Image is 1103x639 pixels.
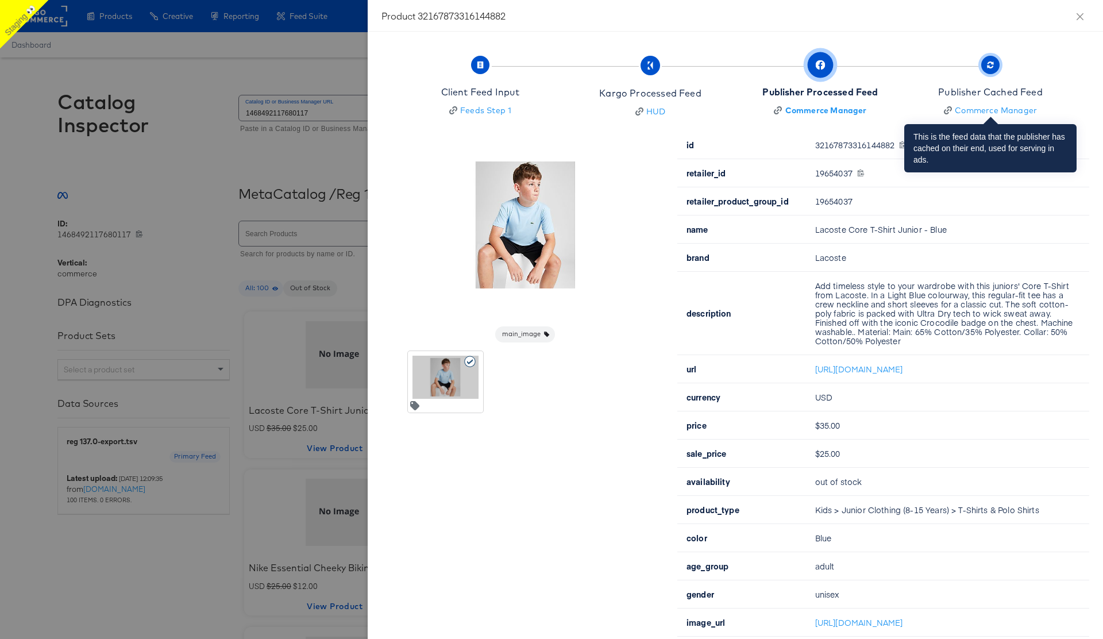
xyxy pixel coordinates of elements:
button: Publisher Processed FeedCommerce Manager [731,45,910,130]
b: name [687,224,708,235]
b: color [687,532,707,544]
span: main_image [495,330,555,339]
td: Blue [806,524,1089,552]
a: Commerce Manager [938,105,1043,116]
b: id [687,139,694,151]
a: Commerce Manager [762,105,878,116]
div: Commerce Manager [955,105,1037,116]
div: 19654037 [815,168,1075,178]
div: Publisher Cached Feed [938,86,1043,99]
td: out of stock [806,468,1089,496]
td: $35.00 [806,411,1089,440]
div: Product 32167873316144882 [381,9,1089,22]
b: availability [687,476,730,487]
div: Commerce Manager [785,105,867,116]
td: 19654037 [806,187,1089,215]
a: Feeds Step 1 [441,105,520,116]
button: Publisher Cached FeedCommerce Manager [901,45,1080,130]
div: Publisher Processed Feed [762,86,878,99]
b: retailer_product_group_id [687,195,789,207]
b: currency [687,391,720,403]
div: 32167873316144882 [815,140,1075,149]
td: USD [806,383,1089,411]
b: image_url [687,617,725,628]
b: sale_price [687,448,727,459]
td: adult [806,552,1089,580]
button: Client Feed InputFeeds Step 1 [391,45,570,130]
b: price [687,419,707,431]
td: Lacoste Core T-Shirt Junior - Blue [806,215,1089,244]
a: [URL][DOMAIN_NAME] [815,617,903,628]
div: Kargo Processed Feed [599,87,701,100]
b: url [687,363,696,375]
div: Client Feed Input [441,86,520,99]
a: [URL][DOMAIN_NAME] [815,363,903,375]
td: Lacoste [806,244,1089,272]
div: Feeds Step 1 [460,105,511,116]
b: brand [687,252,709,263]
td: Kids > Junior Clothing (8-15 Years) > T-Shirts & Polo Shirts [806,496,1089,524]
b: product_type [687,504,739,515]
b: description [687,307,731,319]
b: retailer_id [687,167,726,179]
a: HUD [599,106,701,117]
span: close [1075,12,1085,21]
td: Add timeless style to your wardrobe with this juniors' Core T-Shirt from Lacoste. In a Light Blue... [806,272,1089,355]
td: unisex [806,580,1089,609]
div: HUD [646,106,666,117]
td: $25.00 [806,440,1089,468]
b: age_group [687,560,728,572]
b: gender [687,588,714,600]
button: Kargo Processed FeedHUD [561,45,740,131]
